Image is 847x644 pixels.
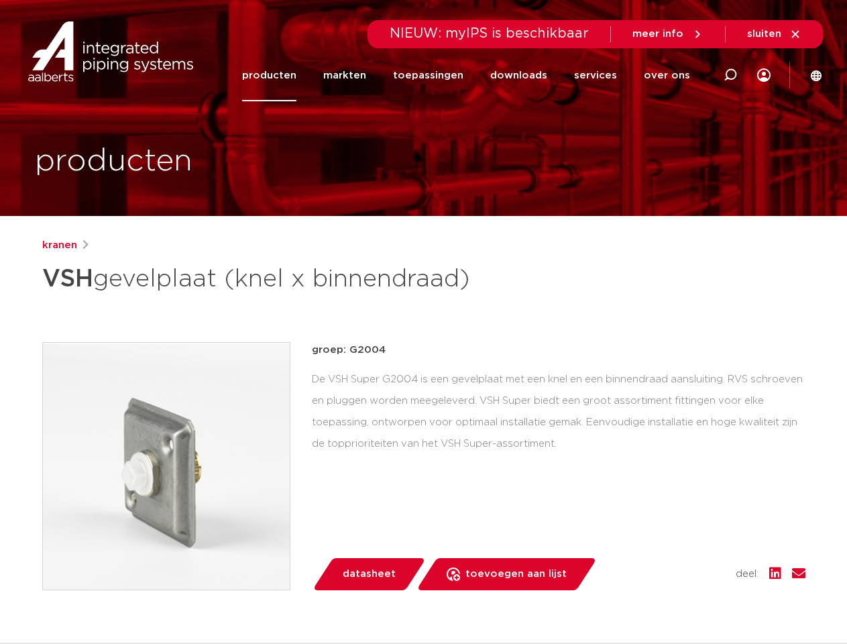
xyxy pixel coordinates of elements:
a: meer info [632,28,703,40]
h1: gevelplaat (knel x binnendraad) [42,259,546,299]
span: sluiten [747,29,781,39]
a: producten [242,50,296,101]
strong: VSH [42,267,93,291]
a: datasheet [312,558,426,590]
a: services [574,50,617,101]
a: sluiten [747,28,801,40]
a: over ons [644,50,690,101]
div: De VSH Super G2004 is een gevelplaat met een knel en een binnendraad aansluiting. RVS schroeven e... [312,369,805,454]
span: datasheet [343,563,396,585]
span: meer info [632,29,683,39]
a: downloads [490,50,547,101]
span: toevoegen aan lijst [465,563,567,585]
span: NIEUW: myIPS is beschikbaar [390,27,589,40]
span: deel: [736,566,758,582]
nav: Menu [242,50,690,101]
a: kranen [42,237,77,254]
img: Product Image for VSH gevelplaat (knel x binnendraad) [43,343,290,590]
p: groep: G2004 [312,342,805,358]
h1: producten [35,140,192,183]
a: markten [323,50,366,101]
a: toepassingen [393,50,463,101]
